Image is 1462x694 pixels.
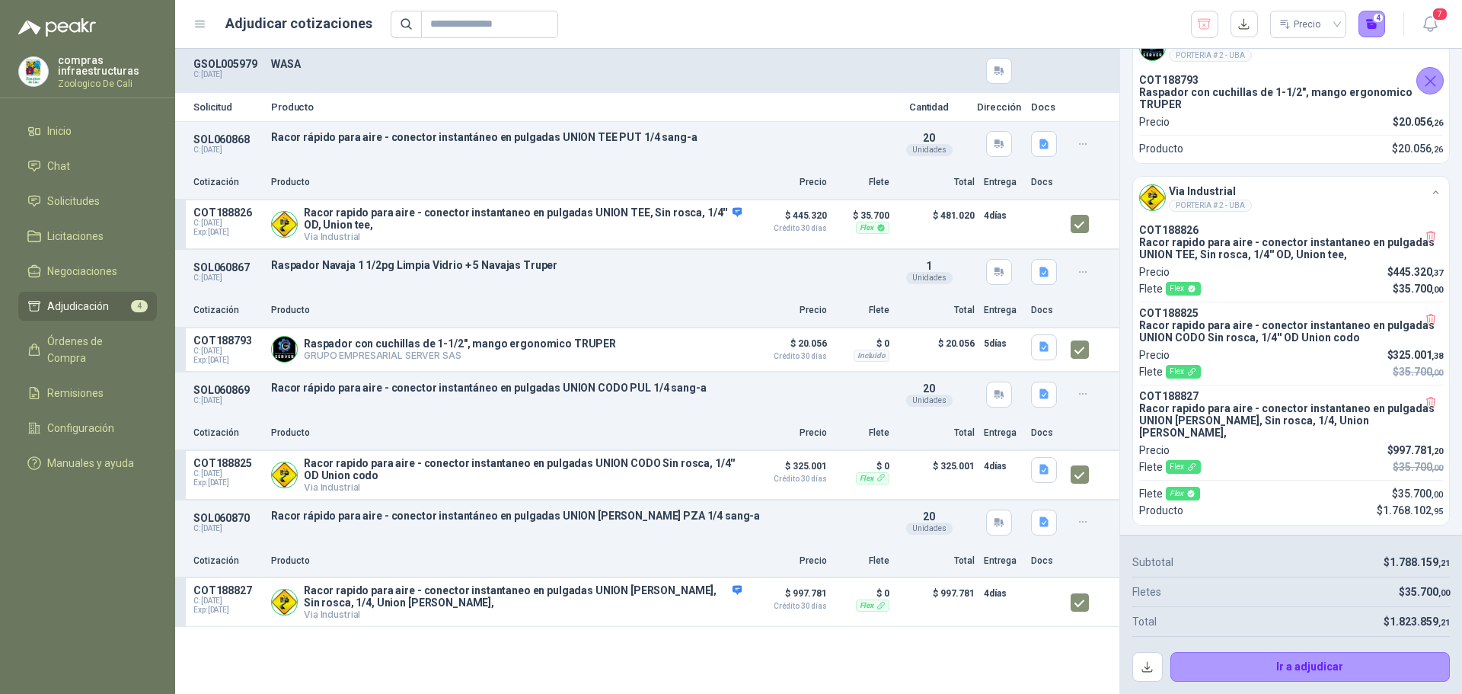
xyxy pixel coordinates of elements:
p: $ [1399,584,1450,600]
p: Cotización [193,303,262,318]
span: 1.823.859 [1390,616,1450,628]
div: Precio [1279,13,1323,36]
button: Cerrar [1416,67,1444,94]
p: Racor rapido para aire - conector instantaneo en pulgadas UNION CODO Sin rosca, 1/4'' OD Union codo [304,457,742,481]
p: C: [DATE] [193,70,262,79]
p: Flete [1139,485,1200,502]
div: Incluido [854,350,889,362]
p: SOL060869 [193,384,262,396]
a: Inicio [18,117,157,146]
p: $ [1393,280,1443,297]
span: Órdenes de Compra [47,333,142,366]
img: Company Logo [272,590,297,615]
span: C: [DATE] [193,469,262,478]
span: Solicitudes [47,193,100,209]
img: Company Logo [272,462,297,488]
button: 4 [1358,11,1386,38]
div: Unidades [906,272,953,284]
p: Docs [1031,303,1061,318]
div: Flex [1166,460,1201,474]
p: WASA [271,58,882,70]
span: 20.056 [1399,116,1443,128]
span: Licitaciones [47,228,104,245]
p: GRUPO EMPRESARIAL SERVER SAS [304,350,616,361]
p: Total [899,554,975,568]
span: ,21 [1438,558,1450,568]
p: Subtotal [1132,554,1173,571]
p: $ [1387,442,1444,459]
p: Raspador con cuchillas de 1-1/2", mango ergonomico TRUPER [1139,86,1443,110]
p: Precio [751,303,827,318]
span: 35.700 [1405,586,1450,598]
img: Logo peakr [18,18,96,37]
p: COT188793 [1139,74,1443,86]
p: Flete [1139,363,1201,380]
p: C: [DATE] [193,146,262,155]
p: Zoologico De Cali [58,79,157,88]
p: Racor rapido para aire - conector instantaneo en pulgadas UNION [PERSON_NAME], Sin rosca, 1/4, Un... [304,584,742,609]
span: 35.700 [1399,366,1443,378]
div: Flex [1166,365,1201,379]
button: Ir a adjudicar [1170,652,1451,683]
p: $ [1392,485,1443,502]
p: $ 35.700 [836,206,889,225]
p: C: [DATE] [193,273,262,283]
p: COT188825 [193,457,262,469]
p: $ 20.056 [751,334,827,360]
img: Company Logo [272,337,297,362]
span: ,00 [1432,285,1443,295]
p: $ [1393,363,1443,380]
p: Producto [271,175,742,190]
span: Chat [47,158,70,174]
span: 20.056 [1398,142,1443,155]
a: Configuración [18,414,157,443]
span: ,00 [1432,463,1443,473]
p: $ 997.781 [899,584,975,620]
span: 20 [923,510,935,523]
p: Racor rapido para aire - conector instantaneo en pulgadas UNION CODO Sin rosca, 1/4'' OD Union codo [1139,319,1443,344]
a: Adjudicación4 [18,292,157,321]
a: Remisiones [18,379,157,408]
p: SOL060868 [193,133,262,146]
div: Flex [856,600,889,612]
div: Flex [856,472,889,485]
p: Producto [1139,502,1183,519]
span: C: [DATE] [193,219,262,228]
p: Flete [836,303,889,318]
p: $ 997.781 [751,584,827,610]
p: Via Industrial [304,231,742,242]
span: 20 [923,132,935,144]
p: Racor rápido para aire - conector instantáneo en pulgadas UNION TEE PUT 1/4 sang-a [271,131,882,143]
p: 5 días [984,334,1022,353]
p: COT188826 [1139,224,1443,236]
span: Crédito 30 días [751,475,827,483]
div: Unidades [906,144,953,156]
p: Total [899,175,975,190]
p: Flete [1139,280,1201,297]
p: COT188826 [193,206,262,219]
span: ,00 [1432,368,1443,378]
a: Solicitudes [18,187,157,216]
a: Órdenes de Compra [18,327,157,373]
span: ,21 [1438,618,1450,628]
div: Flex [1166,282,1201,296]
p: Precio [1139,114,1170,130]
img: Company Logo [19,57,48,86]
p: $ 325.001 [899,457,975,493]
span: C: [DATE] [193,347,262,356]
p: C: [DATE] [193,396,262,405]
p: Dirección [976,102,1022,112]
p: Precio [1139,442,1170,459]
p: Precio [751,175,827,190]
p: Precio [751,426,827,440]
div: PORTERIA # 2 - UBA [1169,200,1252,212]
p: COT188827 [1139,390,1443,402]
p: compras infraestructuras [58,55,157,76]
p: $ 481.020 [899,206,975,242]
p: C: [DATE] [193,524,262,533]
p: Racor rapido para aire - conector instantaneo en pulgadas UNION TEE, Sin rosca, 1/4'' OD, Union tee, [1139,236,1443,261]
p: Docs [1031,175,1061,190]
p: Racor rapido para aire - conector instantaneo en pulgadas UNION TEE, Sin rosca, 1/4'' OD, Union tee, [304,206,742,231]
p: Racor rapido para aire - conector instantaneo en pulgadas UNION [PERSON_NAME], Sin rosca, 1/4, Un... [1139,402,1443,439]
p: Cotización [193,175,262,190]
